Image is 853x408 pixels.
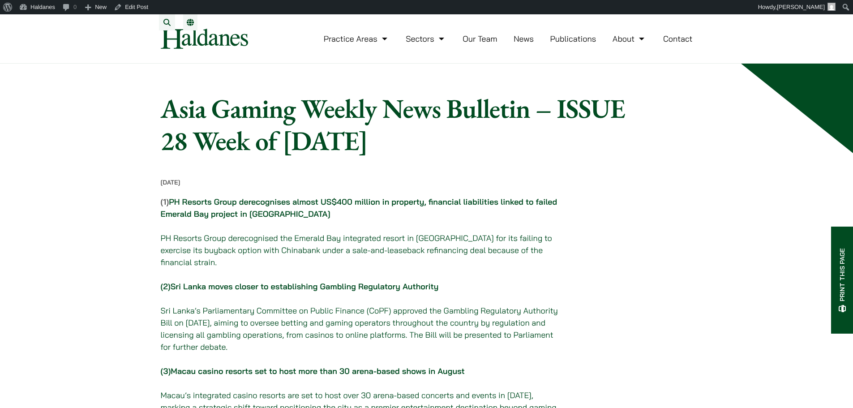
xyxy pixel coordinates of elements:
a: Publications [550,34,596,44]
p: PH Resorts Group derecognised the Emerald Bay integrated resort in [GEOGRAPHIC_DATA] for its fail... [161,232,560,268]
span: [PERSON_NAME] [777,4,825,10]
a: PH Resorts Group derecognises almost US$400 million in property, financial liabilities linked to ... [161,197,557,219]
a: Sri Lanka moves closer to establishing Gambling Regulatory Authority [171,281,439,292]
button: Search [159,14,175,30]
a: Our Team [463,34,497,44]
a: Sectors [406,34,446,44]
h1: Asia Gaming Weekly News Bulletin – ISSUE 28 Week of [DATE] [161,92,626,157]
p: Sri Lanka’s Parliamentary Committee on Public Finance (CoPF) approved the Gambling Regulatory Aut... [161,305,560,353]
time: [DATE] [161,178,180,186]
a: Switch to EN [187,19,194,26]
strong: (1) [161,197,557,219]
a: Practice Areas [324,34,390,44]
img: Logo of Haldanes [161,29,248,49]
a: News [514,34,534,44]
a: About [613,34,647,44]
strong: (3) [161,366,171,376]
strong: (2) [161,281,171,292]
a: Contact [663,34,693,44]
a: Macau casino resorts set to host more than 30 arena-based shows in August [171,366,465,376]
